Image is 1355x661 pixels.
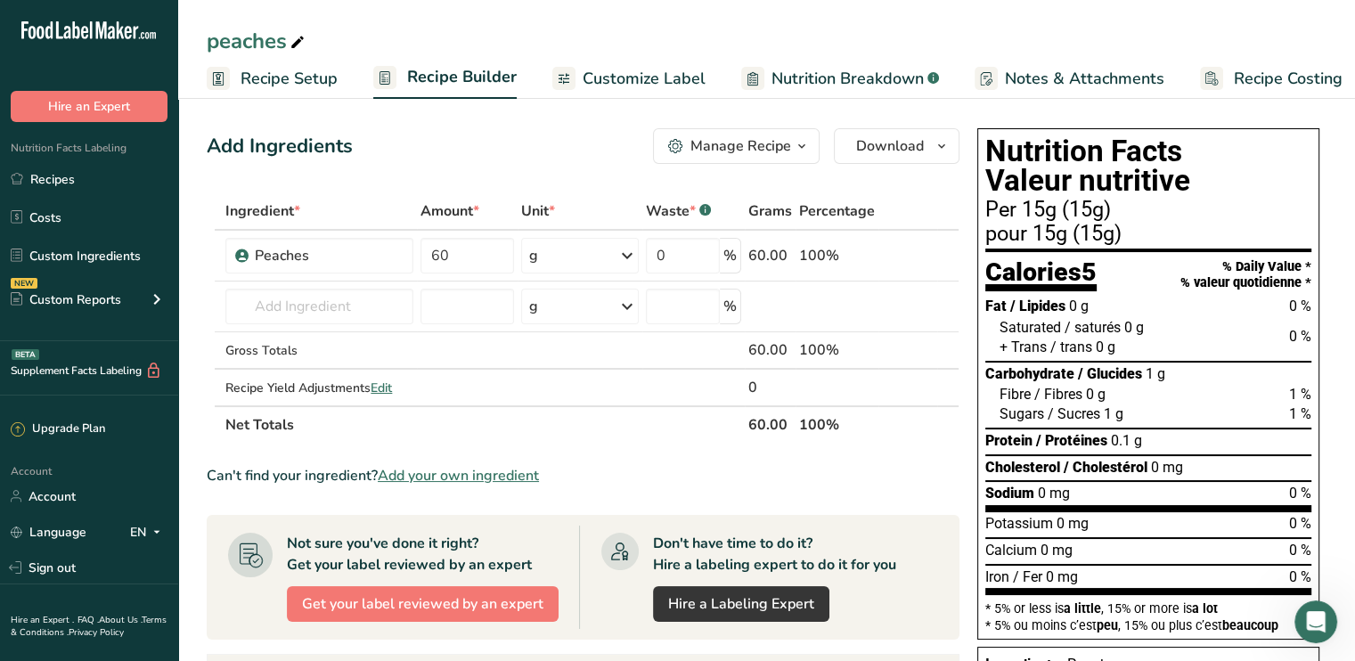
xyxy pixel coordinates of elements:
div: g [529,245,538,266]
div: Upgrade Plan [11,420,105,438]
span: peu [1097,618,1118,632]
th: Net Totals [222,405,745,443]
a: Privacy Policy [69,626,124,639]
span: Ingredient [225,200,300,222]
span: 0 % [1289,298,1311,314]
span: Edit [371,379,392,396]
span: 0 g [1124,319,1144,336]
div: Waste [646,200,711,222]
span: / Fibres [1034,386,1082,403]
a: Hire a Labeling Expert [653,586,829,622]
div: peaches [207,25,308,57]
span: Customize Label [583,67,706,91]
a: FAQ . [78,614,99,626]
span: 0 mg [1151,459,1183,476]
div: % Daily Value * % valeur quotidienne * [1180,259,1311,290]
button: Get your label reviewed by an expert [287,586,559,622]
div: pour 15g (15g) [985,224,1311,245]
span: Calcium [985,542,1037,559]
span: Cholesterol [985,459,1060,476]
div: Calories [985,259,1097,292]
a: Notes & Attachments [975,59,1164,99]
span: Unit [521,200,555,222]
span: a lot [1192,601,1218,616]
a: Recipe Setup [207,59,338,99]
section: * 5% or less is , 15% or more is [985,595,1311,632]
span: Sugars [1000,405,1044,422]
div: Peaches [255,245,402,266]
a: Nutrition Breakdown [741,59,939,99]
a: Recipe Builder [373,57,517,100]
span: 0 % [1289,485,1311,502]
div: 60.00 [748,245,792,266]
div: Not sure you've done it right? Get your label reviewed by an expert [287,533,532,575]
a: Customize Label [552,59,706,99]
span: / trans [1050,339,1092,355]
span: a little [1064,601,1101,616]
span: 0 g [1096,339,1115,355]
span: Potassium [985,515,1053,532]
div: Recipe Yield Adjustments [225,379,412,397]
div: Add Ingredients [207,132,353,161]
span: Nutrition Breakdown [771,67,924,91]
span: 1 % [1289,405,1311,422]
div: NEW [11,278,37,289]
span: 0 mg [1041,542,1073,559]
span: 0 % [1289,568,1311,585]
span: 1 % [1289,386,1311,403]
span: beaucoup [1222,618,1278,632]
span: Grams [748,200,792,222]
span: / saturés [1065,319,1121,336]
span: Fibre [1000,386,1031,403]
span: 0 % [1289,515,1311,532]
span: 0 g [1069,298,1089,314]
th: 60.00 [745,405,796,443]
span: Notes & Attachments [1005,67,1164,91]
iframe: Intercom live chat [1294,600,1337,643]
span: 0 mg [1046,568,1078,585]
span: Protein [985,432,1033,449]
a: Recipe Costing [1200,59,1343,99]
span: Percentage [799,200,875,222]
span: 5 [1082,257,1097,287]
span: 0 g [1086,386,1106,403]
div: 100% [799,339,875,361]
span: / Sucres [1048,405,1100,422]
span: Sodium [985,485,1034,502]
span: Add your own ingredient [378,465,539,486]
span: / Cholestérol [1064,459,1147,476]
input: Add Ingredient [225,289,412,324]
div: Custom Reports [11,290,121,309]
a: Language [11,517,86,548]
span: + Trans [1000,339,1047,355]
span: / Fer [1013,568,1042,585]
a: About Us . [99,614,142,626]
span: Recipe Costing [1234,67,1343,91]
span: 0 % [1289,328,1311,345]
span: Carbohydrate [985,365,1074,382]
div: 60.00 [748,339,792,361]
span: / Protéines [1036,432,1107,449]
div: * 5% ou moins c’est , 15% ou plus c’est [985,619,1311,632]
th: 100% [796,405,878,443]
h1: Nutrition Facts Valeur nutritive [985,136,1311,196]
div: g [529,296,538,317]
div: Gross Totals [225,341,412,360]
button: Hire an Expert [11,91,167,122]
div: Per 15g (15g) [985,200,1311,221]
div: Don't have time to do it? Hire a labeling expert to do it for you [653,533,896,575]
div: Can't find your ingredient? [207,465,959,486]
div: BETA [12,349,39,360]
span: / Lipides [1010,298,1065,314]
div: 0 [748,377,792,398]
span: Saturated [1000,319,1061,336]
span: Amount [420,200,479,222]
span: 0.1 g [1111,432,1142,449]
a: Terms & Conditions . [11,614,167,639]
span: 1 g [1146,365,1165,382]
span: Get your label reviewed by an expert [302,593,543,615]
span: Fat [985,298,1007,314]
span: 1 g [1104,405,1123,422]
span: Recipe Builder [407,65,517,89]
span: / Glucides [1078,365,1142,382]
